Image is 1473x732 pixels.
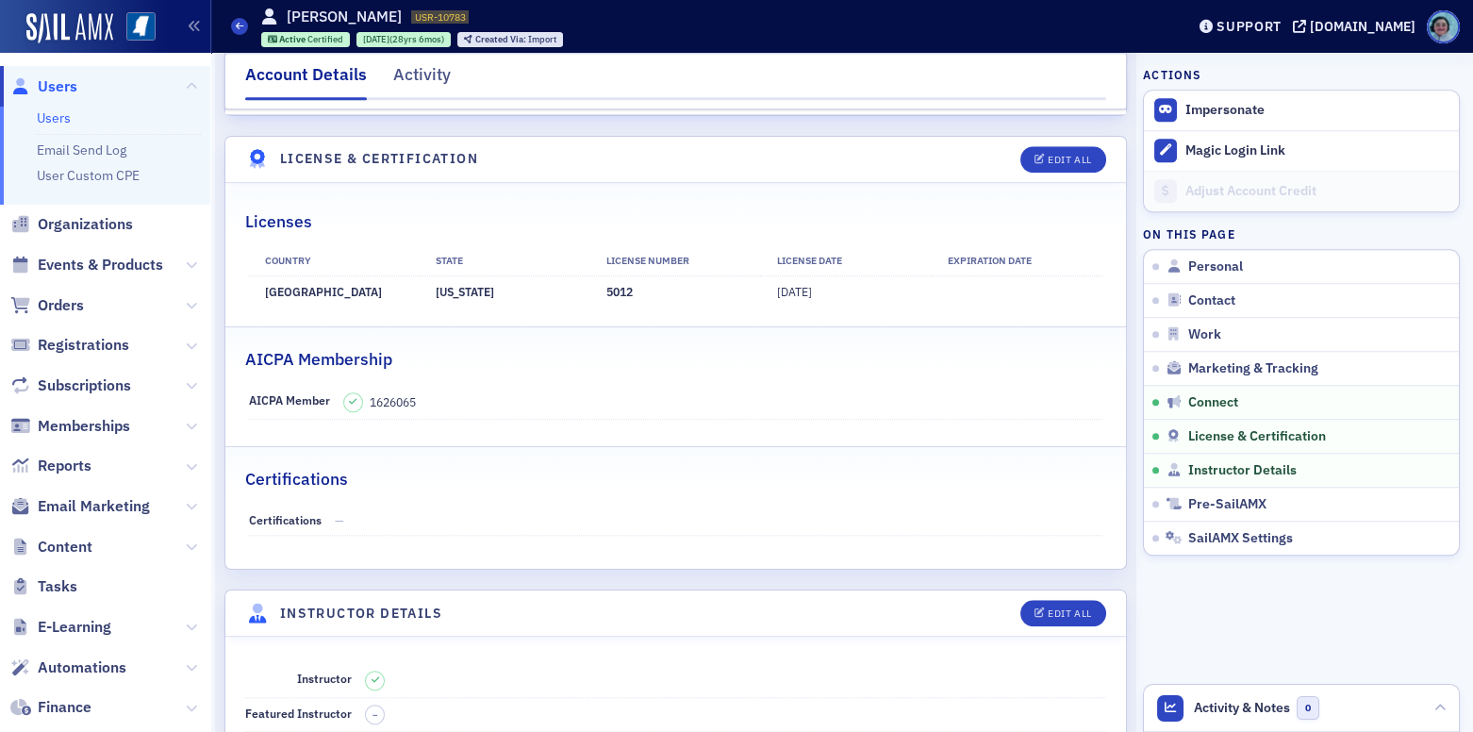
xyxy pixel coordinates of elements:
[38,657,126,678] span: Automations
[1188,360,1318,377] span: Marketing & Tracking
[249,512,322,527] span: Certifications
[38,496,150,517] span: Email Marketing
[261,32,351,47] div: Active: Active: Certified
[37,141,126,158] a: Email Send Log
[10,76,77,97] a: Users
[1310,18,1415,35] div: [DOMAIN_NAME]
[1048,608,1091,619] div: Edit All
[38,456,91,476] span: Reports
[777,284,812,299] span: [DATE]
[1185,183,1449,200] div: Adjust Account Credit
[590,247,761,275] th: License Number
[356,32,451,47] div: 1997-02-11 00:00:00
[245,209,312,234] h2: Licenses
[1144,171,1459,211] a: Adjust Account Credit
[37,167,140,184] a: User Custom CPE
[1020,146,1105,173] button: Edit All
[436,284,494,299] span: [US_STATE]
[1188,258,1243,275] span: Personal
[38,697,91,718] span: Finance
[590,275,761,307] td: 5012
[297,671,352,686] span: Instructor
[38,576,77,597] span: Tasks
[280,604,442,624] h4: Instructor Details
[249,247,420,275] th: Country
[1427,10,1460,43] span: Profile
[1188,394,1238,411] span: Connect
[38,617,111,638] span: E-Learning
[38,335,129,356] span: Registrations
[415,10,466,24] span: USR-10783
[475,35,556,45] div: Import
[307,33,343,45] span: Certified
[10,375,131,396] a: Subscriptions
[10,255,163,275] a: Events & Products
[363,33,444,45] div: (28yrs 6mos)
[10,335,129,356] a: Registrations
[10,295,84,316] a: Orders
[10,416,130,437] a: Memberships
[10,617,111,638] a: E-Learning
[10,496,150,517] a: Email Marketing
[26,13,113,43] img: SailAMX
[38,295,84,316] span: Orders
[10,657,126,678] a: Automations
[10,576,77,597] a: Tasks
[245,706,352,721] span: Featured Instructor
[10,697,91,718] a: Finance
[265,284,382,299] span: [GEOGRAPHIC_DATA]
[1293,20,1422,33] button: [DOMAIN_NAME]
[1143,66,1201,83] h4: Actions
[245,467,348,491] h2: Certifications
[1143,225,1460,242] h4: On this page
[1188,462,1297,479] span: Instructor Details
[1048,155,1091,165] div: Edit All
[1188,496,1266,513] span: Pre-SailAMX
[38,76,77,97] span: Users
[372,708,378,722] span: –
[126,12,156,42] img: SailAMX
[370,393,416,410] span: 1626065
[38,255,163,275] span: Events & Products
[10,456,91,476] a: Reports
[335,512,344,527] span: —
[1188,326,1221,343] span: Work
[1144,130,1459,171] button: Magic Login Link
[932,247,1102,275] th: Expiration Date
[420,247,590,275] th: State
[268,33,344,45] a: Active Certified
[280,149,478,169] h4: License & Certification
[245,347,392,372] h2: AICPA Membership
[1185,142,1449,159] div: Magic Login Link
[457,32,563,47] div: Created Via: Import
[287,7,402,27] h1: [PERSON_NAME]
[363,33,389,45] span: [DATE]
[1297,696,1320,720] span: 0
[37,109,71,126] a: Users
[38,214,133,235] span: Organizations
[1216,18,1282,35] div: Support
[38,537,92,557] span: Content
[279,33,307,45] span: Active
[38,416,130,437] span: Memberships
[1020,600,1105,626] button: Edit All
[761,247,932,275] th: License Date
[1194,698,1290,718] span: Activity & Notes
[393,62,451,97] div: Activity
[1188,428,1326,445] span: License & Certification
[1188,292,1235,309] span: Contact
[1185,102,1265,119] button: Impersonate
[1188,530,1293,547] span: SailAMX Settings
[245,62,367,100] div: Account Details
[249,392,330,408] span: AICPA Member
[38,375,131,396] span: Subscriptions
[475,33,528,45] span: Created Via :
[113,12,156,44] a: View Homepage
[10,214,133,235] a: Organizations
[10,537,92,557] a: Content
